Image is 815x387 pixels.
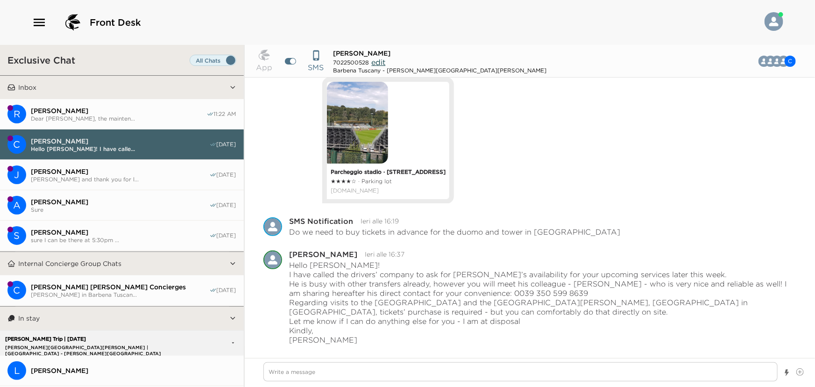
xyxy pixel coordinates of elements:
[308,62,324,73] p: SMS
[333,49,391,57] span: [PERSON_NAME]
[15,307,229,330] button: In stay
[7,226,26,245] div: S
[760,52,803,71] button: CCDAB
[7,361,26,380] div: Larry Haertel
[372,57,386,67] span: edit
[31,107,206,115] span: [PERSON_NAME]
[263,251,282,269] img: A
[31,167,209,176] span: [PERSON_NAME]
[190,55,236,66] label: Set all destinations
[15,252,229,275] button: Internal Concierge Group Chats
[7,105,26,123] div: Rob Holloway
[256,62,273,73] p: App
[290,227,621,236] p: Do we need to buy tickets in advance for the duomo and tower in [GEOGRAPHIC_DATA]
[263,362,778,381] textarea: Write a message
[7,54,75,66] h3: Exclusive Chat
[7,105,26,123] div: R
[785,56,796,67] div: C
[331,186,446,195] a: Allegato
[15,76,229,99] button: Inbox
[31,236,209,244] span: sure I can be there at 5:30pm ...
[31,115,206,122] span: Dear [PERSON_NAME], the mainten...
[18,259,121,268] p: Internal Concierge Group Chats
[263,217,282,236] img: S
[217,171,236,179] span: [DATE]
[31,228,209,236] span: [PERSON_NAME]
[31,283,209,291] span: [PERSON_NAME] [PERSON_NAME] Concierges
[3,336,205,342] p: [PERSON_NAME] Trip | [DATE]
[333,67,547,74] div: Barbena Tuscany - [PERSON_NAME][GEOGRAPHIC_DATA][PERSON_NAME]
[7,281,26,300] div: C
[7,165,26,184] div: Jeffrey Lyons
[290,260,797,344] p: Hello [PERSON_NAME]! I have called the drivers’ company to ask for [PERSON_NAME]’s availability f...
[785,56,796,67] div: Cathy Haase
[31,206,209,213] span: Sure
[31,176,209,183] span: [PERSON_NAME] and thank you for l...
[3,344,205,351] p: [PERSON_NAME][GEOGRAPHIC_DATA][PERSON_NAME] | [GEOGRAPHIC_DATA] - [PERSON_NAME][GEOGRAPHIC_DATA][...
[290,251,358,258] div: [PERSON_NAME]
[18,314,40,322] p: In stay
[263,217,282,236] div: SMS Notification
[31,291,209,298] span: [PERSON_NAME] in Barbena Tuscan...
[7,135,26,154] div: Casali di Casole Concierge Team
[365,250,405,258] time: 2025-09-02T14:37:30.946Z
[217,201,236,209] span: [DATE]
[7,226,26,245] div: Sasha McGrath
[90,16,141,29] span: Front Desk
[31,198,209,206] span: [PERSON_NAME]
[31,145,209,152] span: Hello [PERSON_NAME]! I have calle...
[7,281,26,300] div: Casali di Casole
[18,83,36,92] p: Inbox
[31,137,209,145] span: [PERSON_NAME]
[7,196,26,215] div: A
[7,361,26,380] div: L
[765,12,783,31] img: User
[217,141,236,148] span: [DATE]
[7,135,26,154] div: C
[31,366,236,375] span: [PERSON_NAME]
[7,196,26,215] div: Alejandro Macia
[290,217,354,225] div: SMS Notification
[784,365,790,381] button: Show templates
[361,217,399,225] time: 2025-09-02T14:19:56.701Z
[217,232,236,239] span: [DATE]
[333,59,369,66] span: 7022500528
[263,251,282,269] div: Arianna Paluffi
[217,287,236,294] span: [DATE]
[7,165,26,184] div: J
[214,110,236,118] span: 11:22 AM
[62,11,84,34] img: logo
